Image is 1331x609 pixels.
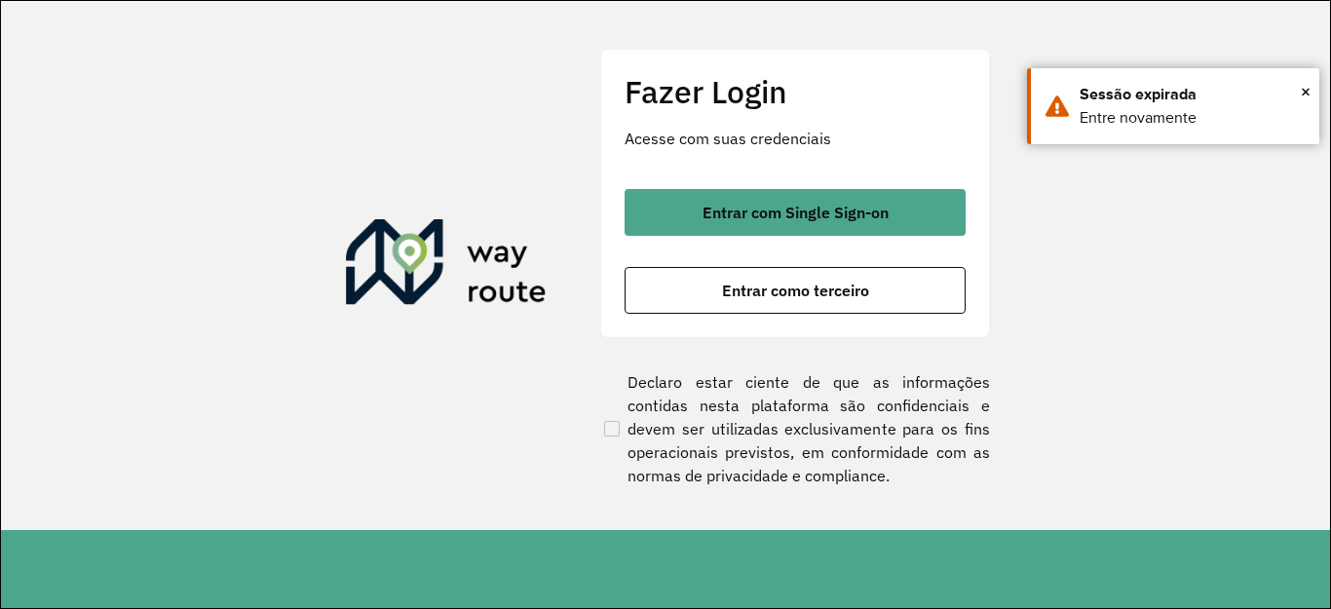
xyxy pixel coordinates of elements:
[625,267,966,314] button: button
[625,73,966,110] h2: Fazer Login
[600,370,990,487] label: Declaro estar ciente de que as informações contidas nesta plataforma são confidenciais e devem se...
[1301,77,1311,106] button: Close
[346,219,547,313] img: Roteirizador AmbevTech
[1080,106,1305,130] div: Entre novamente
[625,189,966,236] button: button
[722,283,869,298] span: Entrar como terceiro
[1301,77,1311,106] span: ×
[1080,83,1305,106] div: Sessão expirada
[625,127,966,150] p: Acesse com suas credenciais
[703,205,889,220] span: Entrar com Single Sign-on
